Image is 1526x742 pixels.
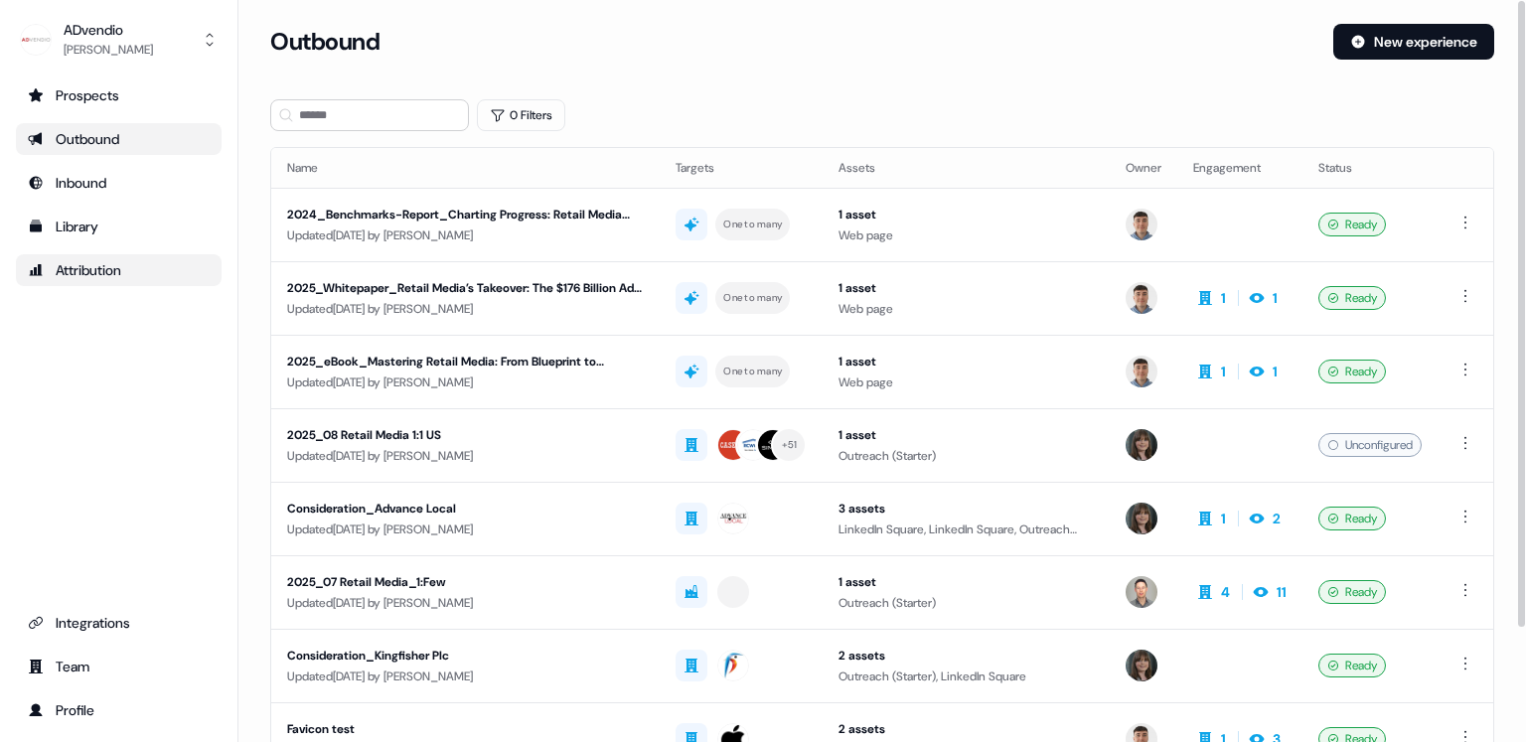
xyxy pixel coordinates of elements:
[287,519,644,539] div: Updated [DATE] by [PERSON_NAME]
[1221,362,1226,381] div: 1
[839,499,1094,519] div: 3 assets
[1333,24,1494,60] button: New experience
[16,167,222,199] a: Go to Inbound
[1221,509,1226,528] div: 1
[287,593,644,613] div: Updated [DATE] by [PERSON_NAME]
[287,425,644,445] div: 2025_08 Retail Media 1:1 US
[1318,286,1386,310] div: Ready
[16,254,222,286] a: Go to attribution
[287,278,644,298] div: 2025_Whitepaper_Retail Media’s Takeover: The $176 Billion Ad Revolution Brands Can’t Ignore
[16,607,222,639] a: Go to integrations
[1126,356,1157,387] img: Denis
[28,129,210,149] div: Outbound
[839,646,1094,666] div: 2 assets
[477,99,565,131] button: 0 Filters
[28,657,210,676] div: Team
[823,148,1110,188] th: Assets
[839,425,1094,445] div: 1 asset
[839,719,1094,739] div: 2 assets
[287,499,644,519] div: Consideration_Advance Local
[1177,148,1302,188] th: Engagement
[1318,507,1386,530] div: Ready
[839,572,1094,592] div: 1 asset
[1318,213,1386,236] div: Ready
[660,148,823,188] th: Targets
[287,667,644,686] div: Updated [DATE] by [PERSON_NAME]
[28,700,210,720] div: Profile
[287,352,644,371] div: 2025_eBook_Mastering Retail Media: From Blueprint to Maximum ROI - The Complete Guide
[28,217,210,236] div: Library
[839,205,1094,224] div: 1 asset
[839,667,1094,686] div: Outreach (Starter), LinkedIn Square
[1318,580,1386,604] div: Ready
[1273,509,1281,528] div: 2
[1221,288,1226,308] div: 1
[723,289,782,307] div: One to many
[1126,209,1157,240] img: Denis
[1318,433,1422,457] div: Unconfigured
[270,27,380,57] h3: Outbound
[839,519,1094,539] div: LinkedIn Square, LinkedIn Square, Outreach (Starter)
[287,572,644,592] div: 2025_07 Retail Media_1:Few
[1126,576,1157,608] img: Robert
[16,79,222,111] a: Go to prospects
[1273,362,1278,381] div: 1
[839,352,1094,371] div: 1 asset
[28,85,210,105] div: Prospects
[839,278,1094,298] div: 1 asset
[723,216,782,233] div: One to many
[287,299,644,319] div: Updated [DATE] by [PERSON_NAME]
[64,20,153,40] div: ADvendio
[287,719,644,739] div: Favicon test
[1318,360,1386,383] div: Ready
[1277,582,1287,602] div: 11
[1273,288,1278,308] div: 1
[287,225,644,245] div: Updated [DATE] by [PERSON_NAME]
[28,173,210,193] div: Inbound
[287,205,644,224] div: 2024_Benchmarks-Report_Charting Progress: Retail Media Benchmark Insights for Retailers
[839,299,1094,319] div: Web page
[28,260,210,280] div: Attribution
[839,372,1094,392] div: Web page
[28,613,210,633] div: Integrations
[1126,650,1157,681] img: Michaela
[271,148,660,188] th: Name
[16,694,222,726] a: Go to profile
[839,593,1094,613] div: Outreach (Starter)
[287,372,644,392] div: Updated [DATE] by [PERSON_NAME]
[16,651,222,682] a: Go to team
[723,363,782,380] div: One to many
[839,225,1094,245] div: Web page
[1110,148,1177,188] th: Owner
[1126,282,1157,314] img: Denis
[1221,582,1230,602] div: 4
[1126,503,1157,534] img: Michaela
[1126,429,1157,461] img: Michaela
[16,123,222,155] a: Go to outbound experience
[287,646,644,666] div: Consideration_Kingfisher Plc
[287,446,644,466] div: Updated [DATE] by [PERSON_NAME]
[782,436,798,454] div: + 51
[64,40,153,60] div: [PERSON_NAME]
[1318,654,1386,677] div: Ready
[16,16,222,64] button: ADvendio[PERSON_NAME]
[839,446,1094,466] div: Outreach (Starter)
[16,211,222,242] a: Go to templates
[1302,148,1438,188] th: Status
